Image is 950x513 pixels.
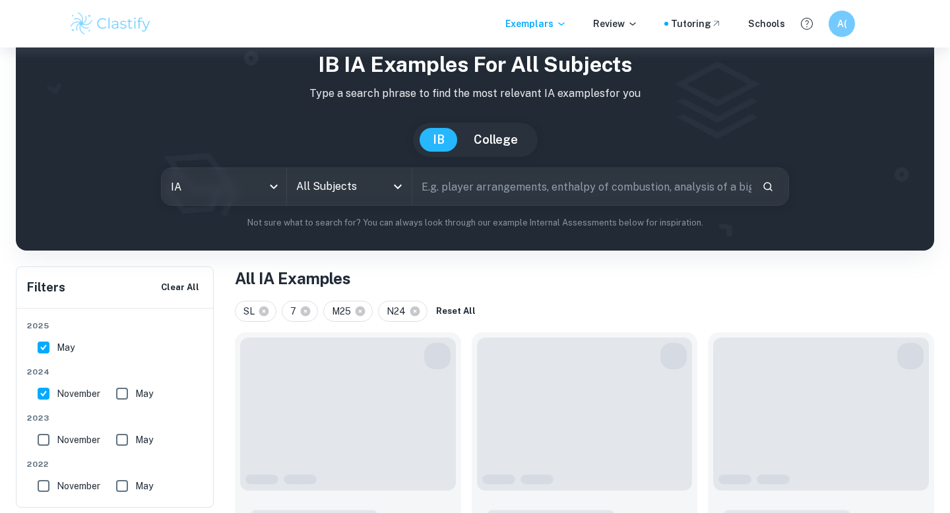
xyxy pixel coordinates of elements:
[27,412,204,424] span: 2023
[829,11,855,37] button: A(
[135,433,153,447] span: May
[412,168,751,205] input: E.g. player arrangements, enthalpy of combustion, analysis of a big city...
[235,301,276,322] div: SL
[27,366,204,378] span: 2024
[290,304,302,318] span: 7
[323,301,373,322] div: M25
[593,16,638,31] p: Review
[235,266,934,290] h1: All IA Examples
[796,13,818,35] button: Help and Feedback
[282,301,318,322] div: 7
[69,11,152,37] img: Clastify logo
[378,301,427,322] div: N24
[835,16,850,31] h6: A(
[26,49,924,80] h1: IB IA examples for all subjects
[26,86,924,102] p: Type a search phrase to find the most relevant IA examples for you
[162,168,286,205] div: IA
[389,177,407,196] button: Open
[757,175,779,198] button: Search
[505,16,567,31] p: Exemplars
[135,479,153,493] span: May
[57,386,100,401] span: November
[243,304,261,318] span: SL
[57,433,100,447] span: November
[135,386,153,401] span: May
[671,16,722,31] a: Tutoring
[387,304,412,318] span: N24
[57,340,75,355] span: May
[158,278,203,297] button: Clear All
[433,301,479,321] button: Reset All
[27,458,204,470] span: 2022
[27,278,65,297] h6: Filters
[332,304,357,318] span: M25
[57,479,100,493] span: November
[26,216,924,229] p: Not sure what to search for? You can always look through our example Internal Assessments below f...
[748,16,785,31] a: Schools
[420,128,458,152] button: IB
[27,320,204,332] span: 2025
[460,128,531,152] button: College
